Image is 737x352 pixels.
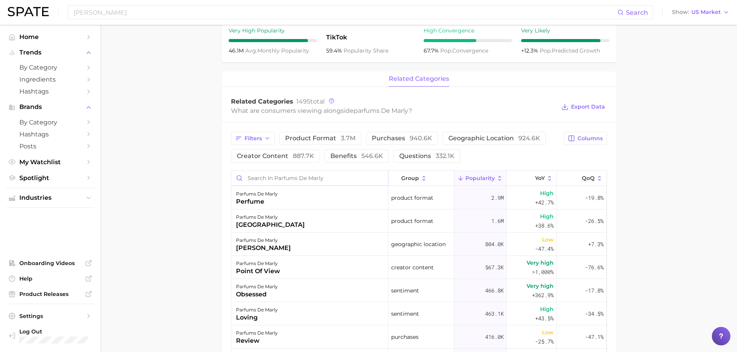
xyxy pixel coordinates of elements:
[19,49,81,56] span: Trends
[236,282,278,291] div: parfums de marly
[585,216,604,226] span: -26.5%
[585,193,604,202] span: -19.8%
[19,76,81,83] span: Ingredients
[521,26,609,35] div: Very Likely
[231,171,388,185] input: Search in parfums de marly
[229,26,317,35] div: Very High Popularity
[440,47,488,54] span: convergence
[19,260,81,267] span: Onboarding Videos
[542,235,554,244] span: Low
[6,101,94,113] button: Brands
[585,309,604,318] span: -34.5%
[19,143,81,150] span: Posts
[521,39,609,42] div: 9 / 10
[6,288,94,300] a: Product Releases
[670,7,731,17] button: ShowUS Market
[571,104,605,110] span: Export Data
[236,236,291,245] div: parfums de marly
[231,209,607,233] button: parfums de marly[GEOGRAPHIC_DATA]product format1.6mHigh+38.6%-26.5%
[19,158,81,166] span: My Watchlist
[540,212,554,221] span: High
[19,104,81,111] span: Brands
[518,134,540,142] span: 924.6k
[521,47,540,54] span: +12.3%
[399,153,455,159] span: questions
[6,31,94,43] a: Home
[527,281,554,291] span: Very high
[585,332,604,342] span: -47.1%
[6,140,94,152] a: Posts
[391,332,419,342] span: purchases
[73,6,617,19] input: Search here for a brand, industry, or ingredient
[391,263,434,272] span: creator content
[231,132,275,145] button: Filters
[19,33,81,41] span: Home
[236,313,278,322] div: loving
[532,268,554,275] span: >1,000%
[535,244,554,253] span: -47.4%
[465,175,495,181] span: Popularity
[564,132,607,145] button: Columns
[6,128,94,140] a: Hashtags
[6,192,94,204] button: Industries
[672,10,689,14] span: Show
[326,47,344,54] span: 59.4%
[19,131,81,138] span: Hashtags
[540,304,554,314] span: High
[491,193,504,202] span: 2.9m
[440,47,452,54] abbr: popularity index
[361,152,383,160] span: 546.6k
[229,39,317,42] div: 9 / 10
[485,240,504,249] span: 804.0k
[585,263,604,272] span: -76.6%
[293,152,314,160] span: 887.7k
[626,9,648,16] span: Search
[391,240,446,249] span: geographic location
[231,98,293,105] span: Related Categories
[236,197,278,206] div: perfume
[237,153,314,159] span: creator content
[559,102,607,112] button: Export Data
[231,105,556,116] div: What are consumers viewing alongside ?
[391,286,419,295] span: sentiment
[236,213,305,222] div: parfums de marly
[6,156,94,168] a: My Watchlist
[19,174,81,182] span: Spotlight
[19,88,81,95] span: Hashtags
[6,172,94,184] a: Spotlight
[401,175,419,181] span: group
[6,257,94,269] a: Onboarding Videos
[330,153,383,159] span: benefits
[507,171,557,186] button: YoY
[6,61,94,73] a: by Category
[436,152,455,160] span: 332.1k
[344,47,388,54] span: popularity share
[229,47,245,54] span: 46.1m
[236,243,291,253] div: [PERSON_NAME]
[296,98,310,105] span: 1495
[6,116,94,128] a: by Category
[341,134,356,142] span: 3.7m
[491,216,504,226] span: 1.6m
[535,337,554,346] span: -25.7%
[245,47,309,54] span: monthly popularity
[540,189,554,198] span: High
[245,47,257,54] abbr: average
[485,332,504,342] span: 416.0k
[236,267,280,276] div: point of view
[236,189,278,199] div: parfums de marly
[532,291,554,300] span: +362.9%
[424,47,440,54] span: 67.7%
[296,98,325,105] span: total
[6,326,94,346] a: Log out. Currently logged in with e-mail anna.katsnelson@mane.com.
[19,64,81,71] span: by Category
[236,336,278,345] div: review
[236,328,278,338] div: parfums de marly
[588,240,604,249] span: +7.3%
[19,194,81,201] span: Industries
[424,26,512,35] div: High Convergence
[231,256,607,279] button: parfums de marlypoint of viewcreator content567.3kVery high>1,000%-76.6%
[540,47,552,54] abbr: popularity index
[231,302,607,325] button: parfums de marlylovingsentiment463.1kHigh+43.5%-34.5%
[578,135,603,142] span: Columns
